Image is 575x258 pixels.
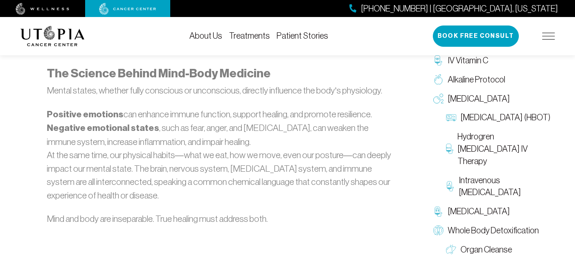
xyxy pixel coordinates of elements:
a: Treatments [229,31,270,40]
strong: Positive emotions [47,109,123,120]
p: Mind and body are inseparable. True healing must address both. [47,212,392,226]
span: [PHONE_NUMBER] | [GEOGRAPHIC_DATA], [US_STATE] [361,3,558,15]
li: , such as fear, anger, and [MEDICAL_DATA], can weaken the immune system, increase inflammation, a... [47,121,392,148]
strong: The Science Behind Mind-Body Medicine [47,66,271,80]
img: wellness [16,3,69,15]
p: At the same time, our physical habits—what we eat, how we move, even our posture—can deeply impac... [47,148,392,202]
p: Mental states, whether fully conscious or unconscious, directly influence the body’s physiology. [47,84,392,97]
img: cancer center [99,3,156,15]
li: can enhance immune function, support healing, and promote resilience. [47,108,392,122]
img: logo [20,26,85,46]
img: icon-hamburger [542,33,555,40]
a: About Us [189,31,222,40]
strong: Negative emotional states [47,122,159,133]
button: Book Free Consult [433,26,519,47]
a: [PHONE_NUMBER] | [GEOGRAPHIC_DATA], [US_STATE] [349,3,558,15]
a: Patient Stories [277,31,328,40]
